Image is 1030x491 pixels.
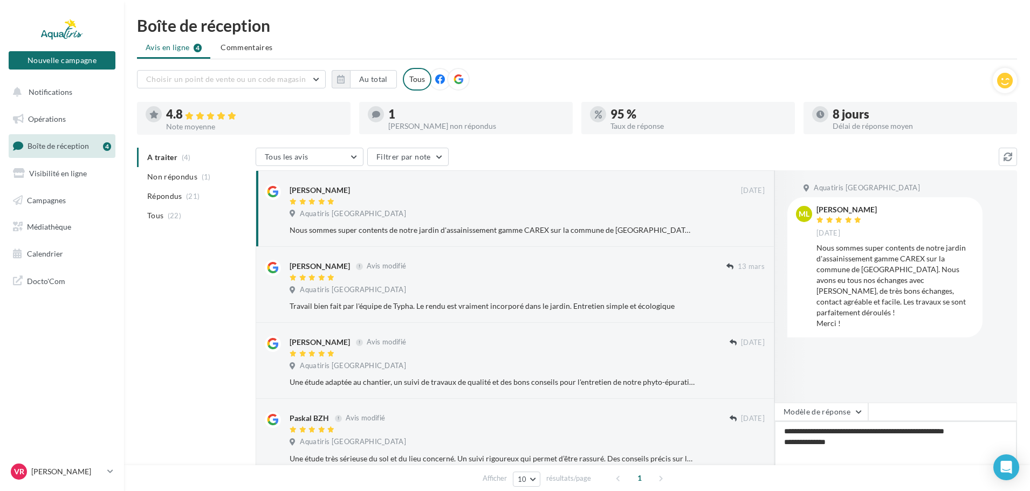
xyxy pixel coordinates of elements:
div: Nous sommes super contents de notre jardin d'assainissement gamme CAREX sur la commune de [GEOGRA... [290,225,695,236]
span: Afficher [483,473,507,483]
div: Délai de réponse moyen [833,122,1008,130]
span: (22) [168,211,181,220]
span: 1 [631,469,648,487]
span: VR [14,466,24,477]
div: Tous [403,68,431,91]
div: 8 jours [833,108,1008,120]
button: Au total [332,70,397,88]
button: Choisir un point de vente ou un code magasin [137,70,326,88]
div: Open Intercom Messenger [993,454,1019,480]
span: Opérations [28,114,66,123]
span: [DATE] [741,186,765,196]
span: Tous [147,210,163,221]
span: Tous les avis [265,152,308,161]
div: Boîte de réception [137,17,1017,33]
span: Avis modifié [367,338,406,347]
span: Choisir un point de vente ou un code magasin [146,74,306,84]
div: [PERSON_NAME] [816,206,877,213]
span: Aquatiris [GEOGRAPHIC_DATA] [300,285,406,295]
span: ML [799,209,809,219]
a: VR [PERSON_NAME] [9,461,115,482]
button: Modèle de réponse [774,403,868,421]
button: Notifications [6,81,113,103]
button: Tous les avis [256,148,363,166]
div: Note moyenne [166,123,342,130]
div: Une étude très sérieuse du sol et du lieu concerné. Un suivi rigoureux qui permet d’être rassuré.... [290,453,695,464]
p: [PERSON_NAME] [31,466,103,477]
span: Visibilité en ligne [29,169,87,178]
span: [DATE] [741,414,765,424]
span: Avis modifié [346,414,385,423]
span: 13 mars [738,262,765,272]
span: Commentaires [221,42,272,53]
a: Campagnes [6,189,118,212]
span: (1) [202,172,211,181]
div: 1 [388,108,564,120]
div: Nous sommes super contents de notre jardin d'assainissement gamme CAREX sur la commune de [GEOGRA... [816,243,974,329]
div: Paskal BZH [290,413,329,424]
div: [PERSON_NAME] [290,261,350,272]
span: (21) [186,192,200,200]
span: [DATE] [741,338,765,348]
span: Aquatiris [GEOGRAPHIC_DATA] [814,183,920,193]
span: Boîte de réception [28,141,89,150]
span: 10 [518,475,527,483]
span: [DATE] [816,229,840,238]
span: Aquatiris [GEOGRAPHIC_DATA] [300,361,406,371]
a: Médiathèque [6,216,118,238]
span: Aquatiris [GEOGRAPHIC_DATA] [300,437,406,447]
span: Médiathèque [27,222,71,231]
span: Notifications [29,87,72,96]
a: Calendrier [6,243,118,265]
span: Calendrier [27,249,63,258]
button: Filtrer par note [367,148,449,166]
div: Taux de réponse [610,122,786,130]
div: 95 % [610,108,786,120]
div: Une étude adaptée au chantier, un suivi de travaux de qualité et des bons conseils pour l'entreti... [290,377,695,388]
div: [PERSON_NAME] non répondus [388,122,564,130]
div: 4 [103,142,111,151]
div: Travail bien fait par l'équipe de Typha. Le rendu est vraiment incorporé dans le jardin. Entretie... [290,301,695,312]
div: 4.8 [166,108,342,121]
span: Campagnes [27,195,66,204]
a: Docto'Com [6,269,118,292]
button: Nouvelle campagne [9,51,115,70]
span: résultats/page [546,473,591,483]
span: Non répondus [147,171,197,182]
a: Opérations [6,108,118,130]
button: 10 [513,472,540,487]
button: Au total [350,70,397,88]
span: Avis modifié [367,262,406,271]
div: [PERSON_NAME] [290,337,350,348]
a: Boîte de réception4 [6,134,118,157]
span: Répondus [147,191,182,202]
span: Aquatiris [GEOGRAPHIC_DATA] [300,209,406,219]
span: Docto'Com [27,274,65,288]
div: [PERSON_NAME] [290,185,350,196]
a: Visibilité en ligne [6,162,118,185]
